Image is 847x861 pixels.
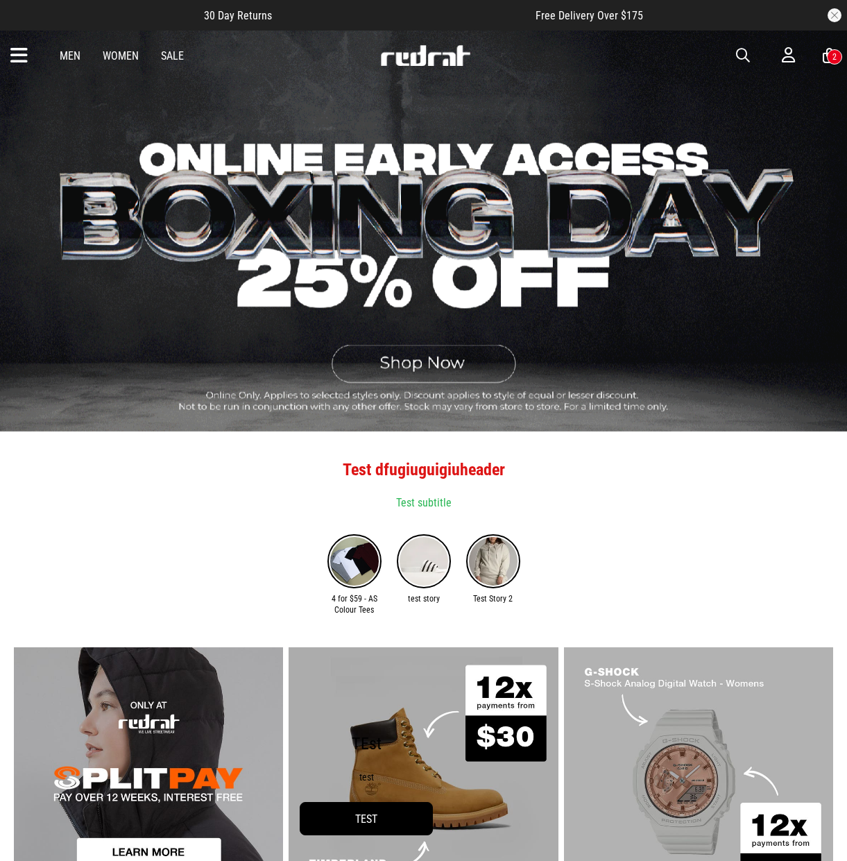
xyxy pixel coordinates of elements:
a: Women [103,49,139,62]
a: TEST [300,802,433,835]
div: test story [400,594,448,605]
div: 4 for $59 - AS Colour Tees [330,594,379,616]
p: test [300,769,433,785]
a: Men [60,49,80,62]
h2: Test dfugiuguigiuheader [22,456,825,484]
div: Test Story 2 [469,594,517,605]
iframe: Customer reviews powered by Trustpilot [300,8,508,22]
p: Test subtitle [22,495,825,511]
span: 30 Day Returns [204,9,272,22]
a: 2 [823,49,836,63]
span: Free Delivery Over $175 [536,9,643,22]
a: Sale [161,49,184,62]
div: 2 [832,52,837,62]
img: Redrat logo [379,45,471,66]
h2: TEst [300,730,433,758]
